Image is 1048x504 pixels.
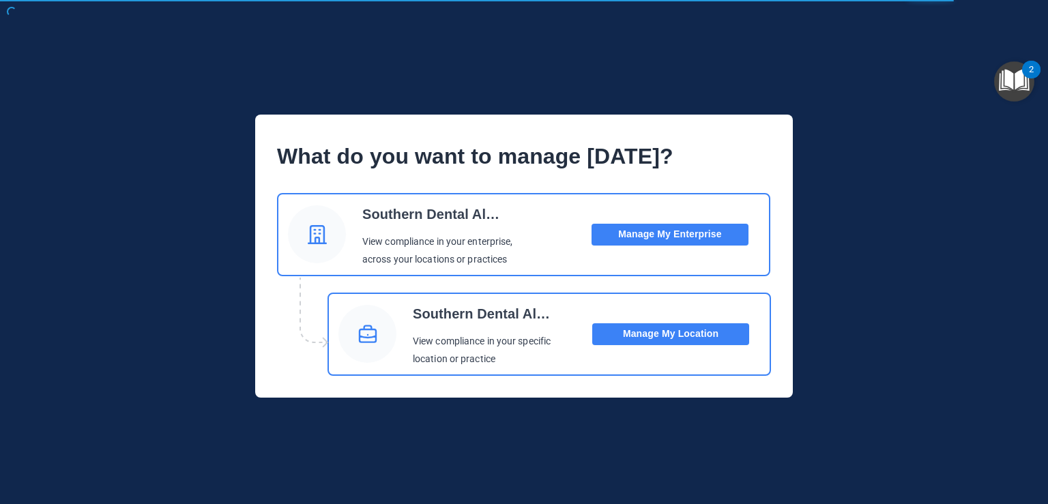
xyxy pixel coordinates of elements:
[1029,70,1034,87] div: 2
[994,61,1034,102] button: Open Resource Center, 2 new notifications
[362,233,513,251] p: View compliance in your enterprise,
[592,224,748,246] button: Manage My Enterprise
[277,136,771,177] p: What do you want to manage [DATE]?
[362,251,513,269] p: across your locations or practices
[413,351,553,368] p: location or practice
[413,300,553,327] p: Southern Dental Alliance
[413,333,553,351] p: View compliance in your specific
[362,201,502,228] p: Southern Dental Alliance
[592,323,749,345] button: Manage My Location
